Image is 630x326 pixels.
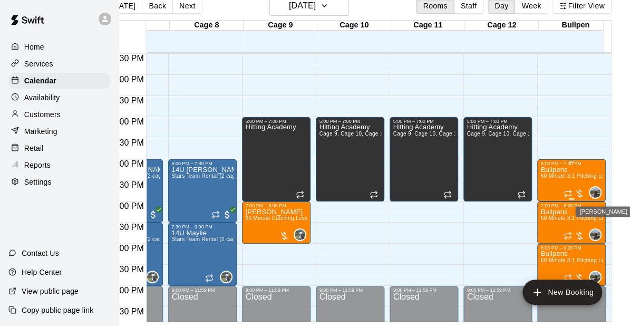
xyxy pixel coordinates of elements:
[110,159,147,168] span: 6:00 PM
[245,287,307,293] div: 9:00 PM – 11:59 PM
[110,180,147,189] span: 6:30 PM
[245,203,307,208] div: 7:00 PM – 8:00 PM
[171,287,234,293] div: 9:00 PM – 11:59 PM
[8,56,110,72] a: Services
[593,228,602,241] span: Jay Shepard
[8,174,110,190] a: Settings
[110,202,147,210] span: 7:00 PM
[8,39,110,55] a: Home
[24,92,60,103] p: Availability
[110,286,147,295] span: 9:00 PM
[465,21,539,31] div: Cage 12
[593,271,602,283] span: Jay Shepard
[393,131,484,137] span: Cage 9, Cage 10, Cage 11, Cage 12
[296,190,304,199] span: Recurring event
[147,272,158,282] img: Ryan Maylie
[564,274,572,282] span: Recurring event
[537,244,606,286] div: 8:00 PM – 9:00 PM: Bullpens
[8,107,110,122] a: Customers
[8,90,110,106] a: Availability
[110,117,147,126] span: 5:00 PM
[110,96,147,105] span: 4:30 PM
[211,210,220,219] span: Recurring event
[540,161,603,166] div: 6:00 PM – 7:00 PM
[467,287,529,293] div: 9:00 PM – 11:59 PM
[393,119,455,124] div: 5:00 PM – 7:00 PM
[298,228,306,241] span: Ryan Maylie
[540,215,616,221] span: 60 Minute 3:1 Pitching Lesson
[148,209,159,220] span: All customers have paid
[537,202,606,244] div: 7:00 PM – 8:00 PM: Bullpens
[393,287,455,293] div: 9:00 PM – 11:59 PM
[463,117,532,202] div: 5:00 PM – 7:00 PM: Hitting Academy
[589,271,602,283] div: Jay Shepard
[171,224,234,229] div: 7:30 PM – 9:00 PM
[540,173,616,179] span: 60 Minute 3:1 Pitching Lesson
[146,271,159,283] div: Ryan Maylie
[540,257,616,263] span: 60 Minute 3:1 Pitching Lesson
[220,271,232,283] div: Ryan Maylie
[171,173,243,179] span: Stars Team Rental (2 cages)
[245,215,314,221] span: 60 Minute Catching Lesson
[110,54,147,63] span: 3:30 PM
[224,271,232,283] span: Ryan Maylie
[22,248,59,258] p: Contact Us
[171,161,234,166] div: 6:00 PM – 7:30 PM
[205,274,214,282] span: Recurring event
[110,307,147,316] span: 9:30 PM
[390,117,458,202] div: 5:00 PM – 7:00 PM: Hitting Academy
[110,138,147,147] span: 5:30 PM
[24,42,44,52] p: Home
[593,186,602,199] span: Jay Shepard
[589,228,602,241] div: Jay Shepard
[24,143,44,154] p: Retail
[391,21,465,31] div: Cage 11
[316,117,384,202] div: 5:00 PM – 7:00 PM: Hitting Academy
[522,280,602,305] button: add
[590,187,600,198] img: Jay Shepard
[467,131,558,137] span: Cage 9, Cage 10, Cage 11, Cage 12
[24,59,53,69] p: Services
[8,157,110,173] a: Reports
[24,109,61,120] p: Customers
[294,228,306,241] div: Ryan Maylie
[443,190,452,199] span: Recurring event
[589,186,602,199] div: Jay Shepard
[244,21,317,31] div: Cage 9
[467,119,529,124] div: 5:00 PM – 7:00 PM
[539,21,613,31] div: Bullpen
[8,73,110,89] a: Calendar
[540,203,603,208] div: 7:00 PM – 8:00 PM
[242,202,311,244] div: 7:00 PM – 8:00 PM: 60 Minute Catching Lesson
[295,229,305,240] img: Ryan Maylie
[24,75,56,86] p: Calendar
[540,245,603,251] div: 8:00 PM – 9:00 PM
[110,75,147,84] span: 4:00 PM
[221,272,231,282] img: Ryan Maylie
[110,244,147,253] span: 8:00 PM
[222,209,232,220] span: All customers have paid
[564,232,572,240] span: Recurring event
[22,267,62,277] p: Help Center
[8,123,110,139] a: Marketing
[171,236,243,242] span: Stars Team Rental (2 cages)
[317,21,391,31] div: Cage 10
[150,271,159,283] span: Ryan Maylie
[110,223,147,232] span: 7:30 PM
[8,140,110,156] a: Retail
[110,265,147,274] span: 8:30 PM
[537,159,606,202] div: 6:00 PM – 7:00 PM: Bullpens
[170,21,244,31] div: Cage 8
[590,272,600,282] img: Jay Shepard
[242,117,311,202] div: 5:00 PM – 7:00 PM: Hitting Academy
[319,287,381,293] div: 9:00 PM – 11:59 PM
[168,159,237,223] div: 6:00 PM – 7:30 PM: 14U Shepard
